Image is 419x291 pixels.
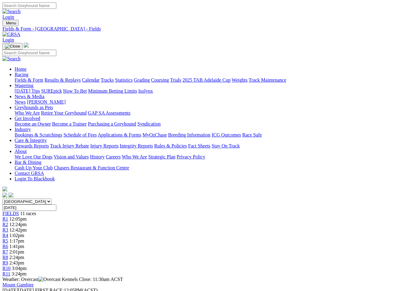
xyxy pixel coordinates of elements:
span: R8 [2,255,8,260]
div: Fields & Form - [GEOGRAPHIC_DATA] - Fields [2,26,417,32]
a: Tracks [101,77,114,83]
span: 2:01pm [9,249,24,254]
a: [PERSON_NAME] [27,99,65,105]
a: Chasers Restaurant & Function Centre [54,165,129,170]
a: Become a Trainer [52,121,87,126]
span: 12:42pm [9,227,27,232]
span: 3:24pm [12,271,26,276]
a: Calendar [82,77,100,83]
a: Statistics [115,77,133,83]
a: R10 [2,266,11,271]
a: R3 [2,227,8,232]
span: 1:17pm [9,238,24,243]
a: SUREpick [41,88,62,94]
a: Who We Are [15,110,40,115]
a: FIELDS [2,211,19,216]
a: News & Media [15,94,44,99]
a: Weights [232,77,248,83]
a: Greyhounds as Pets [15,105,53,110]
a: Contact GRSA [15,171,44,176]
a: How To Bet [63,88,87,94]
a: Isolynx [138,88,153,94]
a: Login [2,14,14,20]
a: Get Involved [15,116,40,121]
a: Bar & Dining [15,160,41,165]
div: Bar & Dining [15,165,417,171]
span: 11 races [20,211,36,216]
a: Integrity Reports [120,143,153,148]
a: History [90,154,104,159]
a: Injury Reports [90,143,118,148]
img: logo-grsa-white.png [24,43,29,48]
a: Minimum Betting Limits [88,88,137,94]
a: Care & Integrity [15,138,47,143]
span: 12:24pm [9,222,27,227]
a: Fields & Form [15,77,43,83]
button: Toggle navigation [2,20,19,26]
div: Greyhounds as Pets [15,110,417,116]
img: Search [2,56,21,62]
a: Mount Gambier [2,282,34,287]
a: Who We Are [122,154,147,159]
a: Strategic Plan [148,154,175,159]
div: Get Involved [15,121,417,127]
img: twitter.svg [9,193,13,197]
span: 12:05pm [9,216,27,222]
img: Overcast [38,277,61,282]
a: Careers [106,154,121,159]
a: Bookings & Scratchings [15,132,62,137]
div: Care & Integrity [15,143,417,149]
a: Stewards Reports [15,143,49,148]
a: R11 [2,271,10,276]
a: Track Injury Rebate [50,143,89,148]
input: Select date [2,204,56,211]
a: Racing [15,72,28,77]
img: facebook.svg [2,193,7,197]
a: Become an Owner [15,121,51,126]
a: R9 [2,260,8,265]
input: Search [2,50,56,56]
img: Close [5,44,20,49]
a: [DATE] Tips [15,88,40,94]
span: 2:24pm [9,255,24,260]
a: Home [15,66,26,72]
a: Schedule of Fees [63,132,97,137]
a: Fact Sheets [188,143,210,148]
a: Login To Blackbook [15,176,55,181]
a: Cash Up Your Club [15,165,53,170]
a: Privacy Policy [177,154,205,159]
div: About [15,154,417,160]
span: 2:43pm [9,260,24,265]
a: Purchasing a Greyhound [88,121,136,126]
div: Wagering [15,88,417,94]
input: Search [2,2,56,9]
a: GAP SA Assessments [88,110,131,115]
a: Rules & Policies [154,143,187,148]
a: R1 [2,216,8,222]
a: Applications & Forms [98,132,141,137]
button: Toggle navigation [2,43,23,50]
a: News [15,99,26,105]
img: Search [2,9,21,14]
span: R5 [2,238,8,243]
div: Racing [15,77,417,83]
a: Race Safe [242,132,262,137]
span: 3:04pm [12,266,27,271]
a: Breeding Information [168,132,210,137]
div: News & Media [15,99,417,105]
span: Weather: Overcast [2,277,62,282]
span: Menu [6,21,16,25]
a: R7 [2,249,8,254]
a: Wagering [15,83,33,88]
a: Coursing [151,77,169,83]
a: R2 [2,222,8,227]
a: R6 [2,244,8,249]
span: 1:41pm [9,244,24,249]
a: MyOzChase [143,132,167,137]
